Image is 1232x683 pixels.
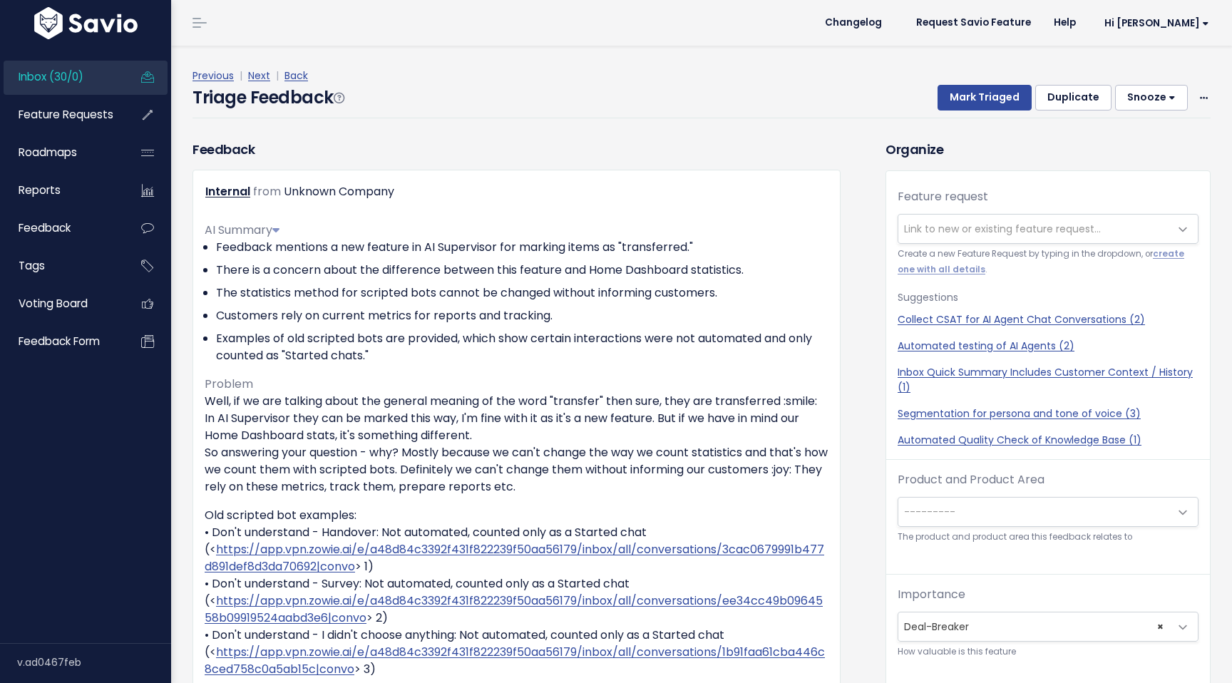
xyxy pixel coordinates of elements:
[898,248,1184,274] a: create one with all details
[216,239,828,256] li: Feedback mentions a new feature in AI Supervisor for marking items as "transferred."
[1157,612,1164,641] span: ×
[19,145,77,160] span: Roadmaps
[4,174,118,207] a: Reports
[216,262,828,279] li: There is a concern about the difference between this feature and Home Dashboard statistics.
[19,296,88,311] span: Voting Board
[284,68,308,83] a: Back
[237,68,245,83] span: |
[192,140,255,159] h3: Feedback
[205,393,828,495] p: Well, if we are talking about the general meaning of the word "transfer" then sure, they are tran...
[898,365,1198,395] a: Inbox Quick Summary Includes Customer Context / History (1)
[1104,18,1209,29] span: Hi [PERSON_NAME]
[898,530,1198,545] small: The product and product area this feedback relates to
[938,85,1032,111] button: Mark Triaged
[898,188,988,205] label: Feature request
[205,222,279,238] span: AI Summary
[4,250,118,282] a: Tags
[205,541,824,575] a: https://app.vpn.zowie.ai/e/a48d84c3392f431f822239f50aa56179/inbox/all/conversations/3cac0679991b4...
[898,645,1198,659] small: How valuable is this feature
[1115,85,1188,111] button: Snooze
[4,325,118,358] a: Feedback form
[4,212,118,245] a: Feedback
[192,68,234,83] a: Previous
[4,136,118,169] a: Roadmaps
[205,592,823,626] a: https://app.vpn.zowie.ai/e/a48d84c3392f431f822239f50aa56179/inbox/all/conversations/ee34cc49b0964...
[1087,12,1221,34] a: Hi [PERSON_NAME]
[898,289,1198,307] p: Suggestions
[19,258,45,273] span: Tags
[205,507,828,678] p: Old scripted bot examples: • Don't understand - Handover: Not automated, counted only as a Starte...
[1042,12,1087,34] a: Help
[205,183,250,200] a: Internal
[216,307,828,324] li: Customers rely on current metrics for reports and tracking.
[898,406,1198,421] a: Segmentation for persona and tone of voice (3)
[284,182,394,202] div: Unknown Company
[898,612,1169,641] span: Deal-Breaker
[898,612,1198,642] span: Deal-Breaker
[273,68,282,83] span: |
[31,7,141,39] img: logo-white.9d6f32f41409.svg
[904,222,1101,236] span: Link to new or existing feature request...
[205,376,253,392] span: Problem
[19,183,61,197] span: Reports
[216,330,828,364] li: Examples of old scripted bots are provided, which show certain interactions were not automated an...
[904,505,955,519] span: ---------
[898,586,965,603] label: Importance
[898,471,1044,488] label: Product and Product Area
[4,61,118,93] a: Inbox (30/0)
[4,287,118,320] a: Voting Board
[1035,85,1112,111] button: Duplicate
[19,334,100,349] span: Feedback form
[216,284,828,302] li: The statistics method for scripted bots cannot be changed without informing customers.
[19,220,71,235] span: Feedback
[205,644,825,677] a: https://app.vpn.zowie.ai/e/a48d84c3392f431f822239f50aa56179/inbox/all/conversations/1b91faa61cba4...
[825,18,882,28] span: Changelog
[192,85,344,111] h4: Triage Feedback
[898,433,1198,448] a: Automated Quality Check of Knowledge Base (1)
[898,312,1198,327] a: Collect CSAT for AI Agent Chat Conversations (2)
[4,98,118,131] a: Feature Requests
[19,69,83,84] span: Inbox (30/0)
[19,107,113,122] span: Feature Requests
[253,183,281,200] span: from
[885,140,1211,159] h3: Organize
[248,68,270,83] a: Next
[17,644,171,681] div: v.ad0467feb
[905,12,1042,34] a: Request Savio Feature
[898,247,1198,277] small: Create a new Feature Request by typing in the dropdown, or .
[898,339,1198,354] a: Automated testing of AI Agents (2)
